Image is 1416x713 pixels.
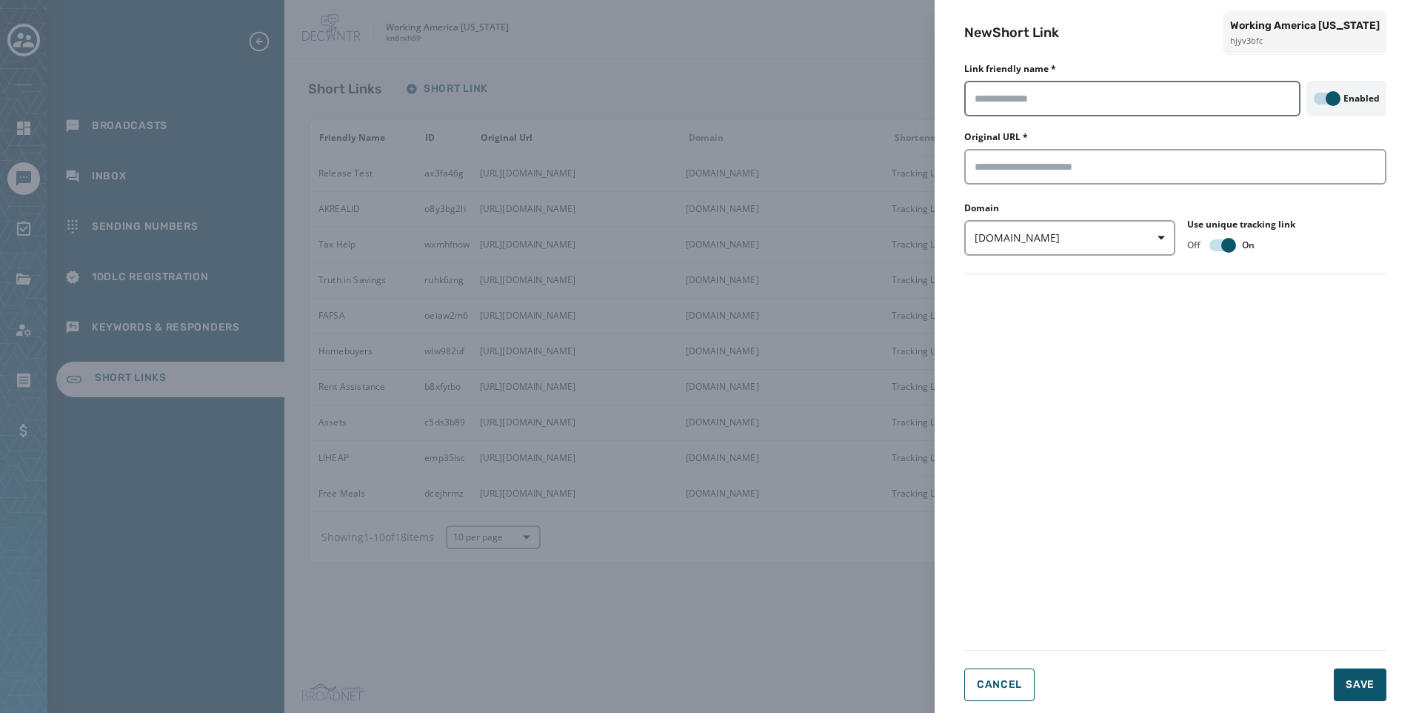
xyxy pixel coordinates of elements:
[964,669,1035,701] button: Cancel
[1230,19,1380,33] span: Working America [US_STATE]
[1230,35,1380,47] span: hjyv3bfc
[1242,239,1255,251] span: On
[964,22,1059,43] h2: New Short Link
[1343,93,1380,105] label: Enabled
[1346,677,1375,692] span: Save
[964,202,1175,214] label: Domain
[964,131,1028,143] label: Original URL *
[975,231,1165,245] span: [DOMAIN_NAME]
[1334,669,1386,701] button: Save
[1187,239,1200,251] span: Off
[964,63,1056,75] label: Link friendly name *
[1187,219,1295,231] label: Use unique tracking link
[964,220,1175,256] button: [DOMAIN_NAME]
[977,679,1022,691] span: Cancel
